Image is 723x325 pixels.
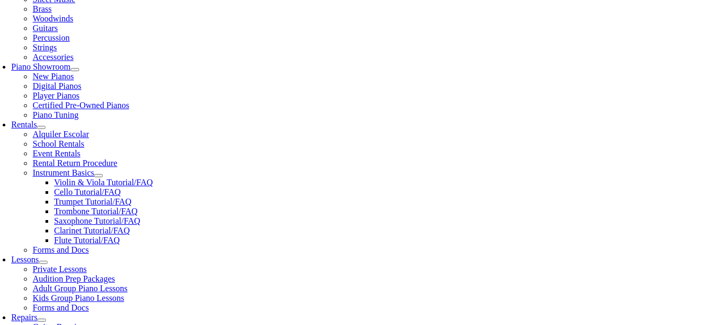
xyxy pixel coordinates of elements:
a: Violin & Viola Tutorial/FAQ [54,178,153,187]
a: Cello Tutorial/FAQ [54,187,121,196]
a: Instrument Basics [33,168,94,177]
a: Repairs [11,313,37,322]
a: Player Pianos [33,91,80,100]
a: Audition Prep Packages [33,274,115,283]
button: Open submenu of Lessons [39,261,48,264]
a: Trombone Tutorial/FAQ [54,207,138,216]
a: Rentals [11,120,37,129]
a: Brass [33,4,52,13]
a: Digital Pianos [33,81,81,90]
a: Strings [33,43,57,52]
a: Forms and Docs [33,303,89,312]
a: Woodwinds [33,14,73,23]
a: Accessories [33,52,73,62]
a: Saxophone Tutorial/FAQ [54,216,140,225]
a: Private Lessons [33,264,87,274]
a: Piano Showroom [11,62,71,71]
a: Adult Group Piano Lessons [33,284,127,293]
a: Kids Group Piano Lessons [33,293,124,303]
button: Open submenu of Piano Showroom [71,68,79,71]
a: Piano Tuning [33,110,79,119]
a: Trumpet Tutorial/FAQ [54,197,131,206]
a: Rental Return Procedure [33,158,117,168]
a: Certified Pre-Owned Pianos [33,101,129,110]
a: Clarinet Tutorial/FAQ [54,226,130,235]
a: New Pianos [33,72,74,81]
a: Guitars [33,24,58,33]
a: Event Rentals [33,149,80,158]
button: Open submenu of Rentals [37,126,45,129]
a: Alquiler Escolar [33,130,89,139]
a: Flute Tutorial/FAQ [54,236,120,245]
button: Open submenu of Repairs [37,319,46,322]
a: Percussion [33,33,70,42]
button: Open submenu of Instrument Basics [94,174,103,177]
a: Lessons [11,255,39,264]
a: Forms and Docs [33,245,89,254]
a: School Rentals [33,139,84,148]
